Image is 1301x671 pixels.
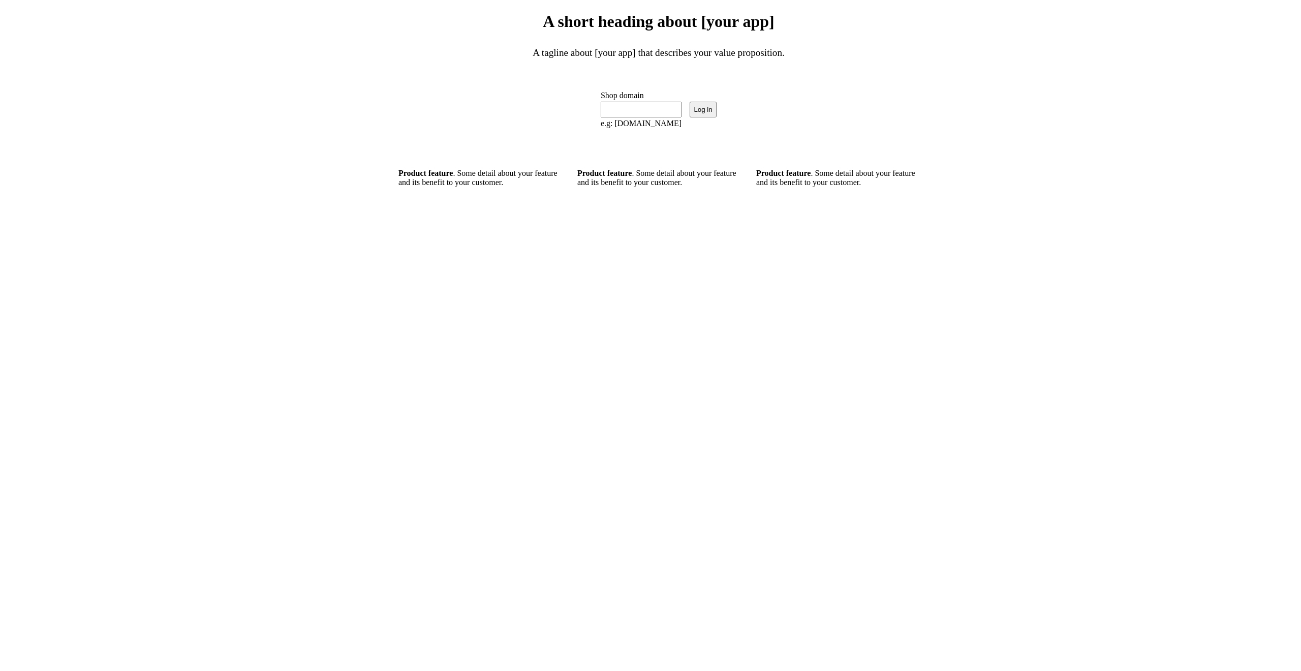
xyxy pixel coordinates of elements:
li: . Some detail about your feature and its benefit to your customer. [756,169,919,187]
li: . Some detail about your feature and its benefit to your customer. [577,169,740,187]
strong: Product feature [398,169,453,177]
button: Log in [690,102,717,118]
input: Shop domaine.g: [DOMAIN_NAME] [601,102,682,117]
strong: Product feature [756,169,811,177]
span: Shop domain [601,91,682,100]
h1: A short heading about [your app] [398,12,919,31]
strong: Product feature [577,169,632,177]
li: . Some detail about your feature and its benefit to your customer. [398,169,561,187]
span: e.g: [DOMAIN_NAME] [601,119,682,128]
p: A tagline about [your app] that describes your value proposition. [398,47,919,75]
